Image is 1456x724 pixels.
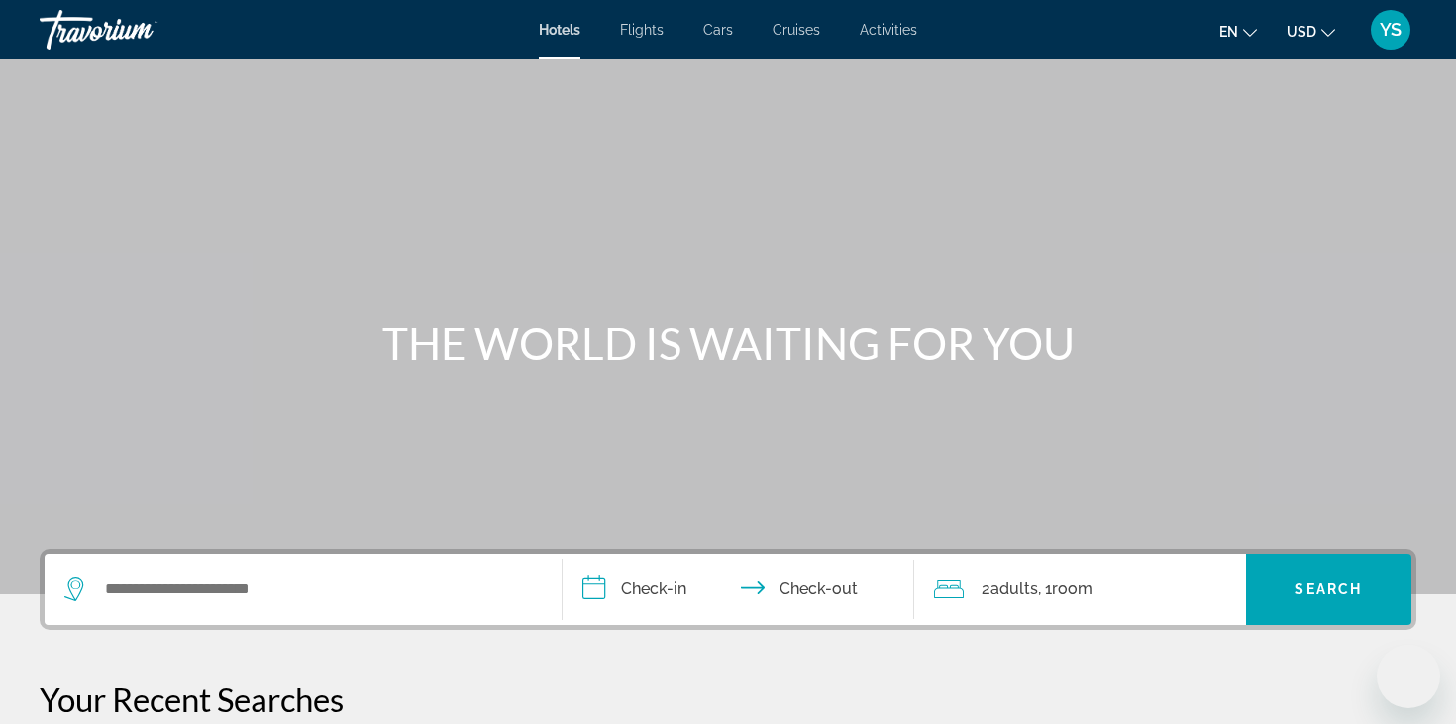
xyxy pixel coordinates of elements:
[1287,17,1335,46] button: Change currency
[1380,20,1402,40] span: YS
[563,554,914,625] button: Check in and out dates
[1365,9,1416,51] button: User Menu
[620,22,664,38] a: Flights
[982,575,1038,603] span: 2
[45,554,1411,625] div: Search widget
[860,22,917,38] a: Activities
[1287,24,1316,40] span: USD
[1377,645,1440,708] iframe: Button to launch messaging window
[990,579,1038,598] span: Adults
[40,679,1416,719] p: Your Recent Searches
[1038,575,1092,603] span: , 1
[1246,554,1412,625] button: Search
[40,4,238,55] a: Travorium
[773,22,820,38] a: Cruises
[914,554,1246,625] button: Travelers: 2 adults, 0 children
[1219,24,1238,40] span: en
[703,22,733,38] a: Cars
[1295,581,1362,597] span: Search
[357,317,1099,368] h1: THE WORLD IS WAITING FOR YOU
[539,22,580,38] a: Hotels
[1219,17,1257,46] button: Change language
[1052,579,1092,598] span: Room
